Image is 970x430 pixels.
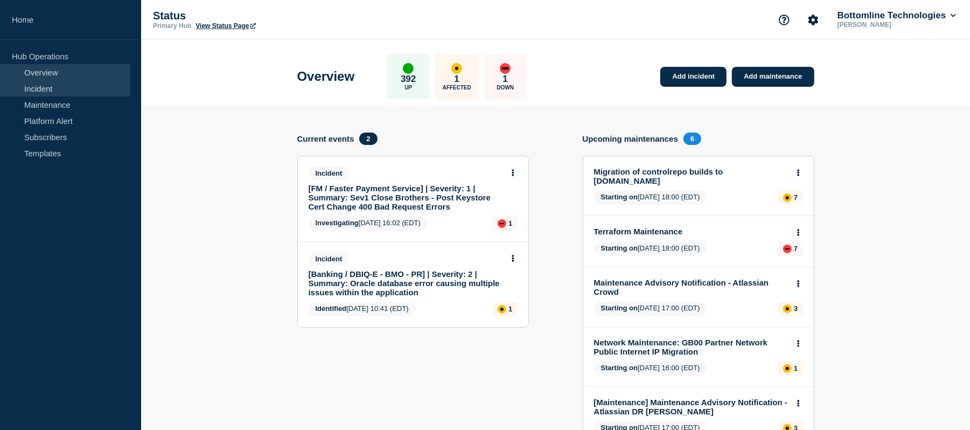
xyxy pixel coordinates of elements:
div: affected [783,364,792,373]
span: [DATE] 16:00 (EDT) [594,362,707,376]
p: 1 [503,74,508,85]
a: [FM / Faster Payment Service] | Severity: 1 | Summary: Sev1 Close Brothers - Post Keystore Cert C... [309,184,503,211]
span: [DATE] 10:41 (EDT) [309,302,416,316]
span: 6 [683,133,701,145]
p: 7 [794,245,798,253]
span: 2 [359,133,377,145]
span: [DATE] 16:02 (EDT) [309,217,428,231]
span: Starting on [601,244,638,252]
div: affected [451,63,462,74]
a: [Maintenance] Maintenance Advisory Notification - Atlassian DR [PERSON_NAME] [594,398,788,416]
span: Incident [309,253,350,265]
p: 3 [794,304,798,313]
p: Affected [443,85,471,91]
p: 1 [508,219,512,227]
a: Maintenance Advisory Notification - Atlassian Crowd [594,278,788,296]
span: [DATE] 17:00 (EDT) [594,302,707,316]
div: affected [783,304,792,313]
p: Primary Hub [153,22,191,30]
a: View Status Page [196,22,255,30]
a: Network Maintenance: GB00 Partner Network Public Internet IP Migration [594,338,788,356]
p: 1 [455,74,459,85]
p: 1 [794,364,798,372]
p: Status [153,10,368,22]
span: Investigating [316,219,359,227]
button: Bottomline Technologies [835,10,958,21]
span: Identified [316,304,347,313]
p: 392 [401,74,416,85]
p: [PERSON_NAME] [835,21,947,29]
p: 7 [794,193,798,202]
span: Starting on [601,304,638,312]
div: down [783,245,792,253]
span: [DATE] 18:00 (EDT) [594,191,707,205]
p: 1 [508,305,512,313]
a: Add incident [660,67,727,87]
div: affected [498,305,506,314]
span: Starting on [601,364,638,372]
p: Up [404,85,412,91]
h1: Overview [297,69,355,84]
h4: Current events [297,134,354,143]
span: [DATE] 18:00 (EDT) [594,242,707,256]
span: Incident [309,167,350,179]
a: Terraform Maintenance [594,227,788,236]
a: Add maintenance [732,67,814,87]
a: [Banking / DBIQ-E - BMO - PR] | Severity: 2 | Summary: Oracle database error causing multiple iss... [309,269,503,297]
button: Account settings [802,9,825,31]
a: Migration of controlrepo builds to [DOMAIN_NAME] [594,167,788,185]
p: Down [497,85,514,91]
div: down [498,219,506,228]
button: Support [773,9,795,31]
div: down [500,63,511,74]
div: affected [783,193,792,202]
span: Starting on [601,193,638,201]
h4: Upcoming maintenances [583,134,679,143]
div: up [403,63,414,74]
